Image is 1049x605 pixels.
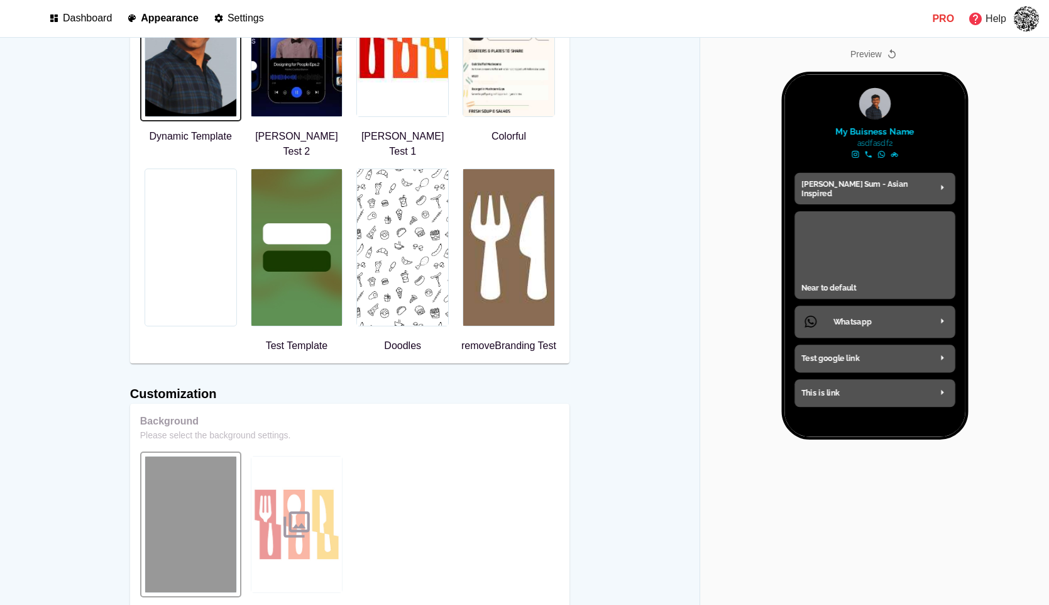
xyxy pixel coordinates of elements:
h2: Near to default [19,231,182,241]
a: Settings [214,10,264,27]
a: Appearance [127,10,199,27]
p: Appearance [141,13,199,24]
a: Help [964,8,1010,30]
p: Dashboard [63,13,112,24]
p: Colorful [458,129,559,144]
p: Help [986,11,1006,26]
img: images%2FLjxwOS6sCZeAR0uHPVnB913h3h83%2Fuser.png [1014,6,1039,31]
p: Test Template [246,338,348,353]
iframe: Mobile Preview [784,75,965,437]
p: Doodles [352,338,453,353]
p: Settings [228,13,264,24]
h2: Whatsapp [54,269,164,279]
p: [PERSON_NAME] Test 2 [246,129,348,159]
p: removeBranding Test [458,338,559,353]
p: [PERSON_NAME] Test 1 [352,129,453,159]
p: Pro [932,11,954,26]
h6: Customization [130,384,569,404]
p: Dynamic Template [140,129,241,144]
h2: Test google link [19,310,165,320]
a: Dashboard [49,10,112,27]
h2: This is link [19,348,165,358]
